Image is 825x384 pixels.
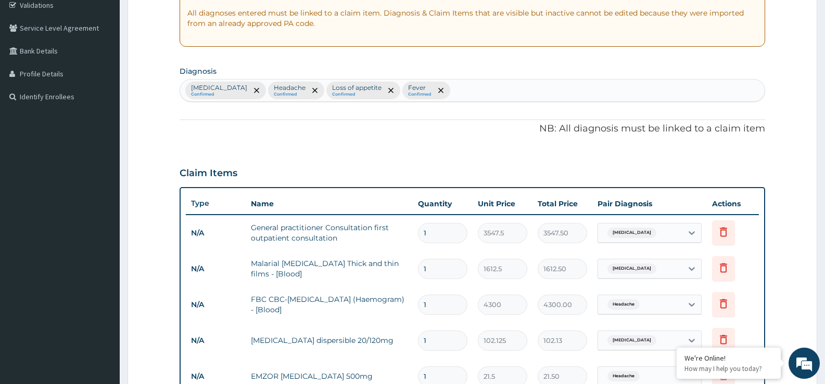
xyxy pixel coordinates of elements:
small: Confirmed [408,92,431,97]
td: N/A [186,259,246,279]
th: Actions [707,193,759,214]
span: remove selection option [252,86,261,95]
span: remove selection option [436,86,446,95]
p: [MEDICAL_DATA] [191,84,247,92]
small: Confirmed [332,92,382,97]
span: [MEDICAL_DATA] [607,335,656,346]
th: Name [246,193,413,214]
small: Confirmed [191,92,247,97]
p: All diagnoses entered must be linked to a claim item. Diagnosis & Claim Items that are visible bu... [187,8,757,29]
td: General practitioner Consultation first outpatient consultation [246,217,413,248]
h3: Claim Items [180,168,237,179]
td: N/A [186,295,246,314]
div: Minimize live chat window [171,5,196,30]
td: [MEDICAL_DATA] dispersible 20/120mg [246,330,413,351]
p: Fever [408,84,431,92]
p: How may I help you today? [684,364,773,373]
div: Chat with us now [54,58,175,72]
span: Headache [607,371,640,381]
th: Pair Diagnosis [592,193,707,214]
span: remove selection option [386,86,396,95]
textarea: Type your message and hit 'Enter' [5,266,198,302]
span: [MEDICAL_DATA] [607,228,656,238]
td: FBC CBC-[MEDICAL_DATA] (Haemogram) - [Blood] [246,289,413,320]
small: Confirmed [274,92,306,97]
label: Diagnosis [180,66,217,76]
p: Headache [274,84,306,92]
th: Total Price [532,193,592,214]
p: NB: All diagnosis must be linked to a claim item [180,122,765,136]
td: N/A [186,331,246,350]
th: Type [186,194,246,213]
span: remove selection option [310,86,320,95]
span: [MEDICAL_DATA] [607,263,656,274]
th: Quantity [413,193,473,214]
span: We're online! [60,122,144,227]
td: N/A [186,223,246,243]
p: Loss of appetite [332,84,382,92]
td: Malarial [MEDICAL_DATA] Thick and thin films - [Blood] [246,253,413,284]
div: We're Online! [684,353,773,363]
th: Unit Price [473,193,532,214]
img: d_794563401_company_1708531726252_794563401 [19,52,42,78]
span: Headache [607,299,640,310]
